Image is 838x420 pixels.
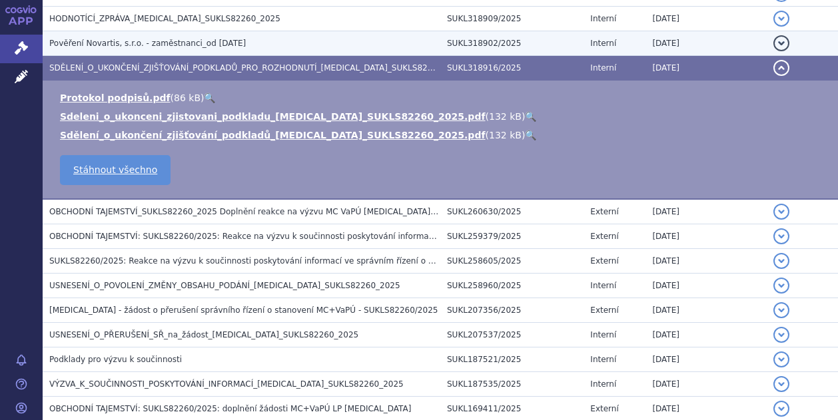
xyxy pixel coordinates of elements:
td: SUKL187535/2025 [440,372,584,397]
span: Interní [590,379,616,389]
span: Externí [590,256,618,266]
span: Interní [590,14,616,23]
span: Interní [590,355,616,364]
span: Interní [590,63,616,73]
span: Externí [590,306,618,315]
td: SUKL207537/2025 [440,323,584,347]
td: SUKL207356/2025 [440,298,584,323]
td: SUKL318902/2025 [440,31,584,56]
span: 86 kB [174,93,201,103]
td: SUKL258605/2025 [440,249,584,274]
button: detail [773,376,789,392]
button: detail [773,327,789,343]
a: Sdeleni_o_ukonceni_zjistovani_podkladu_[MEDICAL_DATA]_SUKLS82260_2025.pdf [60,111,486,122]
span: Externí [590,207,618,216]
td: SUKL258960/2025 [440,274,584,298]
span: Kisqali - žádost o přerušení správního řízení o stanovení MC+VaPÚ - SUKLS82260/2025 [49,306,438,315]
button: detail [773,11,789,27]
button: detail [773,302,789,318]
td: [DATE] [645,274,767,298]
a: Protokol podpisů.pdf [60,93,171,103]
td: [DATE] [645,199,767,224]
td: [DATE] [645,56,767,81]
td: [DATE] [645,347,767,372]
button: detail [773,253,789,269]
a: 🔍 [525,111,536,122]
span: Podklady pro výzvu k součinnosti [49,355,182,364]
span: Interní [590,330,616,339]
a: 🔍 [525,130,536,140]
li: ( ) [60,128,825,142]
button: detail [773,204,789,220]
td: [DATE] [645,298,767,323]
button: detail [773,228,789,244]
span: OBCHODNÍ TAJEMSTVÍ: SUKLS82260/2025: doplnění žádosti MC+VaPÚ LP Kisqali [49,404,411,413]
li: ( ) [60,91,825,105]
button: detail [773,351,789,367]
td: SUKL260630/2025 [440,199,584,224]
td: SUKL187521/2025 [440,347,584,372]
li: ( ) [60,110,825,123]
a: 🔍 [204,93,215,103]
span: Externí [590,404,618,413]
span: 132 kB [489,130,522,140]
span: OBCHODNÍ TAJEMSTVÍ_SUKLS82260_2025 Doplnění reakce na výzvu MC VaPÚ Kisqali s OT [49,207,451,216]
button: detail [773,278,789,294]
td: [DATE] [645,323,767,347]
td: [DATE] [645,31,767,56]
td: [DATE] [645,224,767,249]
span: Interní [590,281,616,290]
span: Pověření Novartis, s.r.o. - zaměstnanci_od 12.3.2025 [49,39,246,48]
td: [DATE] [645,249,767,274]
td: SUKL318909/2025 [440,7,584,31]
button: detail [773,401,789,417]
td: [DATE] [645,372,767,397]
td: [DATE] [645,7,767,31]
span: USNESENÍ_O_POVOLENÍ_ZMĚNY_OBSAHU_PODÁNÍ_KISQALI_SUKLS82260_2025 [49,281,400,290]
a: Sdělení_o_ukončení_zjišťování_podkladů_[MEDICAL_DATA]_SUKLS82260_2025.pdf [60,130,486,140]
span: USNESENÍ_O_PŘERUŠENÍ_SŘ_na_žádost_KISQALI_SUKLS82260_2025 [49,330,358,339]
span: 132 kB [489,111,522,122]
button: detail [773,60,789,76]
span: Interní [590,39,616,48]
span: VÝZVA_K_SOUČINNOSTI_POSKYTOVÁNÍ_INFORMACÍ_KISQALI_SUKLS82260_2025 [49,379,404,389]
span: SDĚLENÍ_O_UKONČENÍ_ZJIŠŤOVÁNÍ_PODKLADŮ_PRO_ROZHODNUTÍ_KISQALI_SUKLS82260_2025 [49,63,467,73]
td: SUKL318916/2025 [440,56,584,81]
span: HODNOTÍCÍ_ZPRÁVA_KISQALI_SUKLS82260_2025 [49,14,280,23]
button: detail [773,35,789,51]
span: SUKLS82260/2025: Reakce na výzvu k součinnosti poskytování informací ve správním řízení o stanove... [49,256,797,266]
a: Stáhnout všechno [60,155,171,185]
span: Externí [590,232,618,241]
td: SUKL259379/2025 [440,224,584,249]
